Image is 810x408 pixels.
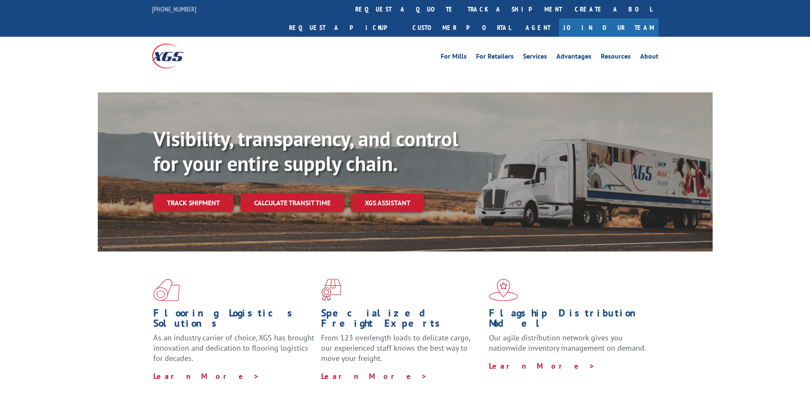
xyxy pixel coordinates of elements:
a: About [640,53,658,62]
a: Agent [517,18,559,37]
a: XGS ASSISTANT [351,194,424,212]
h1: Flagship Distribution Model [489,308,650,333]
a: Request a pickup [283,18,406,37]
img: xgs-icon-flagship-distribution-model-red [489,279,518,301]
a: For Retailers [476,53,514,62]
p: From 123 overlength loads to delicate cargo, our experienced staff knows the best way to move you... [321,333,482,371]
a: Advantages [556,53,591,62]
a: Learn More > [489,361,595,371]
h1: Flooring Logistics Solutions [153,308,315,333]
span: As an industry carrier of choice, XGS has brought innovation and dedication to flooring logistics... [153,333,314,363]
a: Learn More > [321,371,427,381]
h1: Specialized Freight Experts [321,308,482,333]
a: Calculate transit time [240,194,344,212]
a: Customer Portal [406,18,517,37]
img: xgs-icon-focused-on-flooring-red [321,279,341,301]
img: xgs-icon-total-supply-chain-intelligence-red [153,279,180,301]
a: Resources [601,53,631,62]
a: Learn More > [153,371,260,381]
a: Services [523,53,547,62]
a: Track shipment [153,194,234,212]
a: Join Our Team [559,18,658,37]
a: [PHONE_NUMBER] [152,5,196,13]
span: Our agile distribution network gives you nationwide inventory management on demand. [489,333,646,353]
b: Visibility, transparency, and control for your entire supply chain. [153,125,458,177]
a: For Mills [441,53,467,62]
